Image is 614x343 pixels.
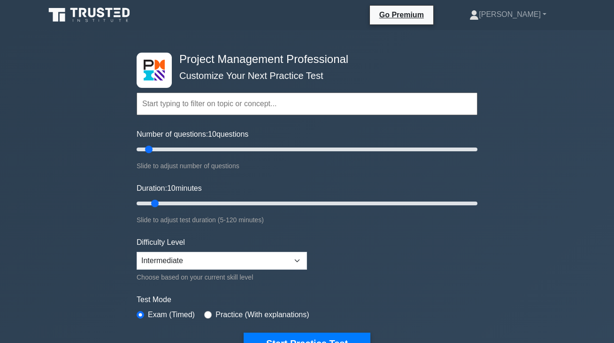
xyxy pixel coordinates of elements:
label: Test Mode [137,294,477,305]
label: Number of questions: questions [137,129,248,140]
label: Practice (With explanations) [215,309,309,320]
a: [PERSON_NAME] [447,5,569,24]
a: Go Premium [374,9,430,21]
div: Slide to adjust test duration (5-120 minutes) [137,214,477,226]
label: Duration: minutes [137,183,202,194]
h4: Project Management Professional [176,53,431,66]
input: Start typing to filter on topic or concept... [137,93,477,115]
label: Difficulty Level [137,237,185,248]
div: Choose based on your current skill level [137,272,307,283]
div: Slide to adjust number of questions [137,160,477,171]
span: 10 [167,184,176,192]
span: 10 [208,130,216,138]
label: Exam (Timed) [148,309,195,320]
